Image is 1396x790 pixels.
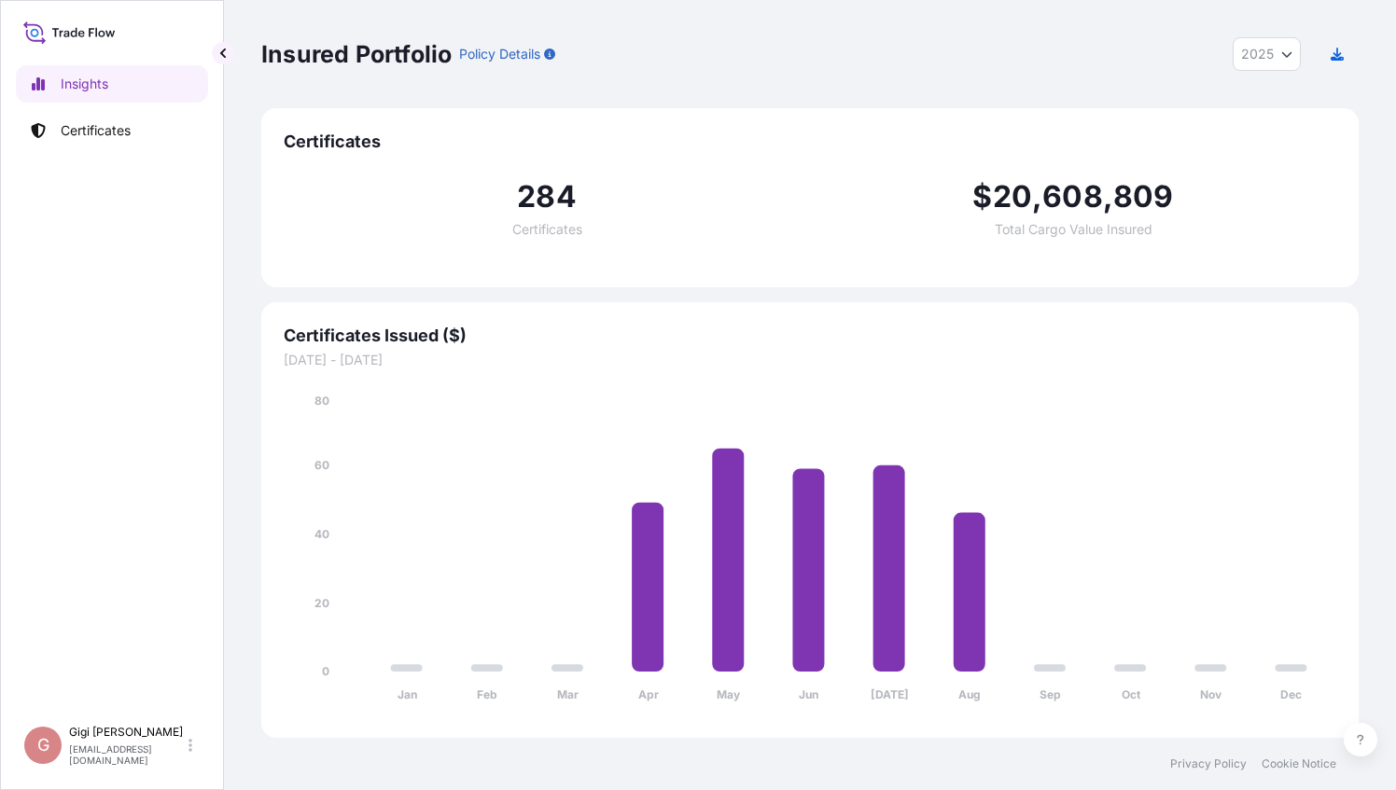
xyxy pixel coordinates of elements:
[799,687,818,701] tspan: Jun
[314,596,329,610] tspan: 20
[284,351,1336,369] span: [DATE] - [DATE]
[16,65,208,103] a: Insights
[1200,687,1222,701] tspan: Nov
[517,182,577,212] span: 284
[1040,687,1061,701] tspan: Sep
[1233,37,1301,71] button: Year Selector
[1170,756,1247,771] a: Privacy Policy
[871,687,909,701] tspan: [DATE]
[512,223,582,236] span: Certificates
[69,743,185,766] p: [EMAIL_ADDRESS][DOMAIN_NAME]
[557,687,579,701] tspan: Mar
[61,121,131,140] p: Certificates
[717,687,741,701] tspan: May
[314,394,329,408] tspan: 80
[16,112,208,149] a: Certificates
[958,687,981,701] tspan: Aug
[1103,182,1113,212] span: ,
[638,687,659,701] tspan: Apr
[1113,182,1174,212] span: 809
[322,664,329,678] tspan: 0
[1042,182,1103,212] span: 608
[995,223,1152,236] span: Total Cargo Value Insured
[261,39,452,69] p: Insured Portfolio
[1262,756,1336,771] a: Cookie Notice
[1032,182,1042,212] span: ,
[993,182,1032,212] span: 20
[61,75,108,93] p: Insights
[1280,687,1302,701] tspan: Dec
[1241,45,1274,63] span: 2025
[69,725,185,740] p: Gigi [PERSON_NAME]
[1122,687,1141,701] tspan: Oct
[284,325,1336,347] span: Certificates Issued ($)
[37,736,49,755] span: G
[314,527,329,541] tspan: 40
[459,45,540,63] p: Policy Details
[314,458,329,472] tspan: 60
[398,687,417,701] tspan: Jan
[972,182,992,212] span: $
[284,131,1336,153] span: Certificates
[477,687,497,701] tspan: Feb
